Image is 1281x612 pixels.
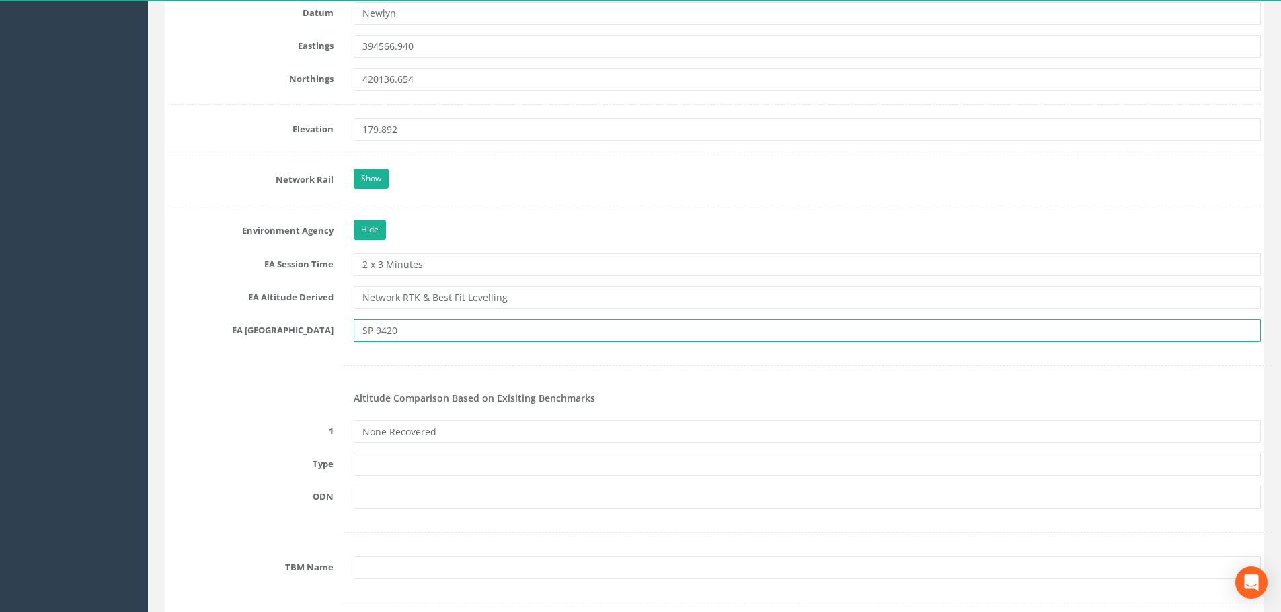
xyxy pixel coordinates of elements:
[158,68,344,85] label: Northings
[158,253,344,271] label: EA Session Time
[158,453,344,470] label: Type
[158,486,344,503] label: ODN
[158,2,344,19] label: Datum
[158,286,344,304] label: EA Altitude Derived
[158,118,344,136] label: Elevation
[158,220,344,237] label: Environment Agency
[158,420,344,437] label: 1
[354,220,386,240] a: Hide
[354,169,389,189] a: Show
[158,35,344,52] label: Eastings
[1235,566,1268,599] div: Open Intercom Messenger
[354,393,1261,403] h4: Altitude Comparison Based on Exisiting Benchmarks
[158,169,344,186] label: Network Rail
[158,319,344,337] label: EA [GEOGRAPHIC_DATA]
[158,556,344,574] label: TBM Name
